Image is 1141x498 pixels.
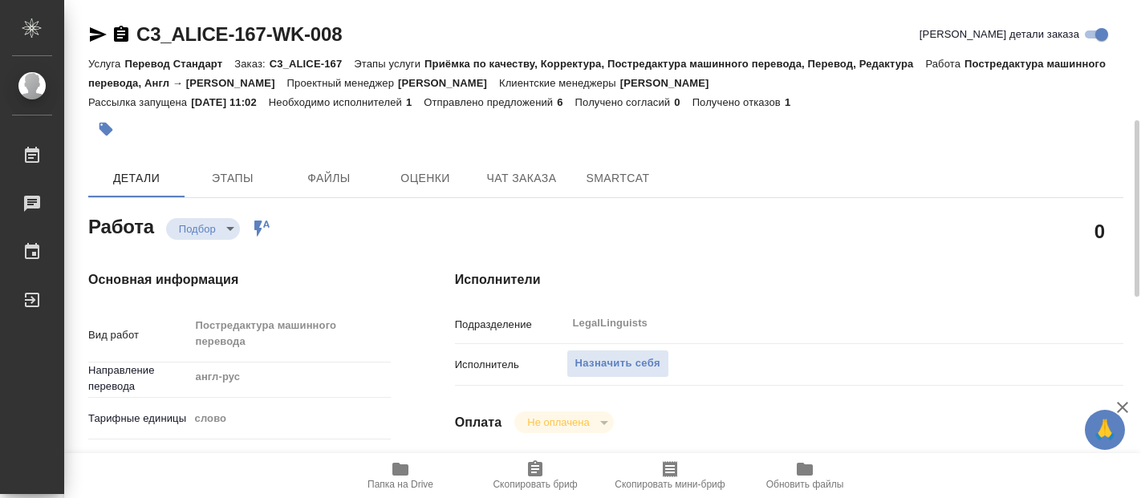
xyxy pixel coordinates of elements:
[354,58,424,70] p: Этапы услуги
[269,96,406,108] p: Необходимо исполнителей
[455,270,1123,289] h4: Исполнители
[88,270,391,289] h4: Основная информация
[88,211,154,240] h2: Работа
[174,222,221,236] button: Подбор
[287,77,398,89] p: Проектный менеджер
[455,413,502,432] h4: Оплата
[88,25,108,44] button: Скопировать ссылку для ЯМессенджера
[766,479,844,490] span: Обновить файлы
[191,96,269,108] p: [DATE] 11:02
[406,96,424,108] p: 1
[1091,413,1119,447] span: 🙏
[234,58,269,70] p: Заказ:
[189,448,391,472] input: Пустое поле
[468,453,603,498] button: Скопировать бриф
[88,58,124,70] p: Услуга
[88,452,189,468] p: Кол-во единиц
[398,77,499,89] p: [PERSON_NAME]
[333,453,468,498] button: Папка на Drive
[620,77,721,89] p: [PERSON_NAME]
[367,479,433,490] span: Папка на Drive
[455,357,566,373] p: Исполнитель
[925,58,964,70] p: Работа
[579,168,656,188] span: SmartCat
[575,354,660,373] span: Назначить себя
[189,405,391,432] div: слово
[522,415,594,429] button: Не оплачена
[575,96,675,108] p: Получено согласий
[499,77,620,89] p: Клиентские менеджеры
[270,58,355,70] p: C3_ALICE-167
[785,96,802,108] p: 1
[483,168,560,188] span: Чат заказа
[737,453,872,498] button: Обновить файлы
[603,453,737,498] button: Скопировать мини-бриф
[692,96,785,108] p: Получено отказов
[566,350,669,378] button: Назначить себя
[455,317,566,333] p: Подразделение
[194,168,271,188] span: Этапы
[136,23,342,45] a: C3_ALICE-167-WK-008
[290,168,367,188] span: Файлы
[920,26,1079,43] span: [PERSON_NAME] детали заказа
[424,58,925,70] p: Приёмка по качеству, Корректура, Постредактура машинного перевода, Перевод, Редактура
[88,96,191,108] p: Рассылка запущена
[124,58,234,70] p: Перевод Стандарт
[1094,217,1105,245] h2: 0
[88,411,189,427] p: Тарифные единицы
[493,479,577,490] span: Скопировать бриф
[514,411,613,433] div: Подбор
[88,111,124,147] button: Добавить тэг
[98,168,175,188] span: Детали
[615,479,725,490] span: Скопировать мини-бриф
[674,96,692,108] p: 0
[387,168,464,188] span: Оценки
[557,96,575,108] p: 6
[166,218,240,240] div: Подбор
[1085,410,1125,450] button: 🙏
[88,362,189,395] p: Направление перевода
[88,327,189,343] p: Вид работ
[424,96,557,108] p: Отправлено предложений
[112,25,131,44] button: Скопировать ссылку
